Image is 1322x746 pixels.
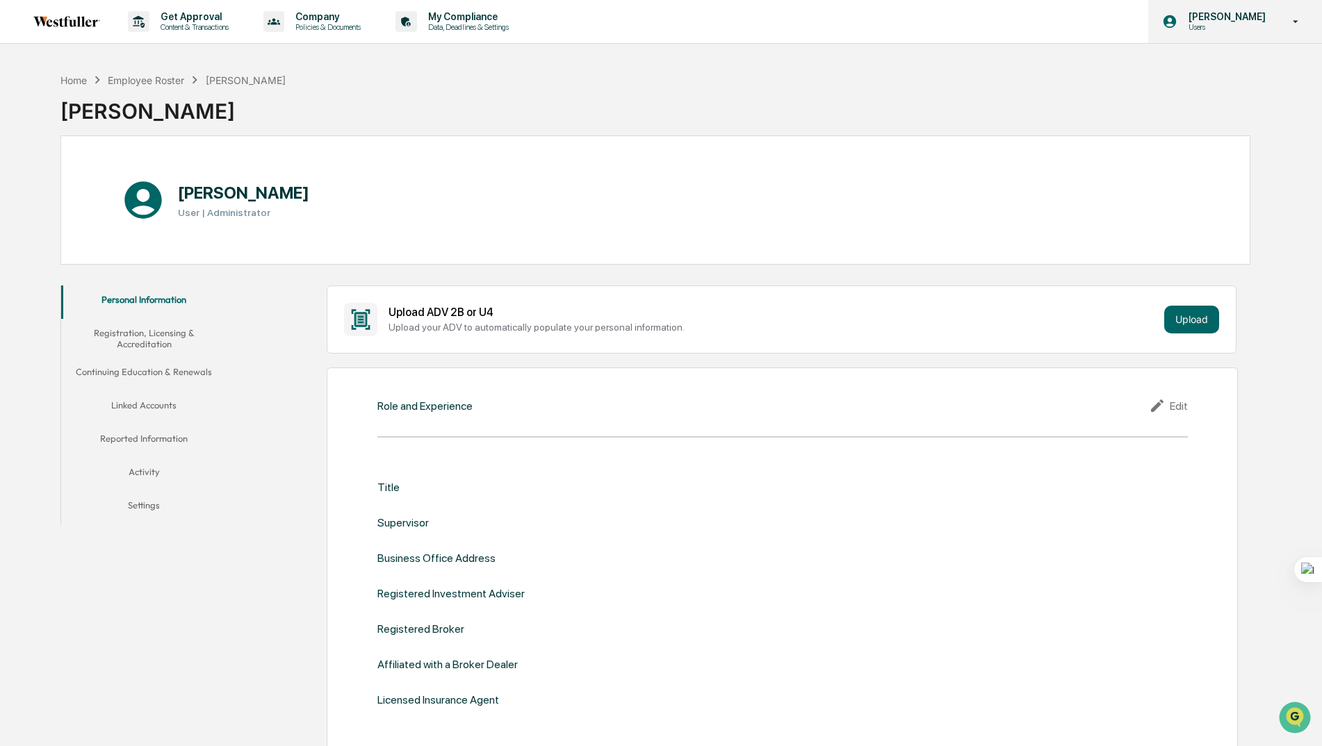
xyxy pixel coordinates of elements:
span: Preclearance [28,175,90,189]
div: 🖐️ [14,176,25,188]
iframe: Open customer support [1278,700,1315,738]
button: Registration, Licensing & Accreditation [61,319,227,358]
p: Policies & Documents [284,22,368,32]
p: Content & Transactions [149,22,236,32]
div: Supervisor [377,516,429,529]
div: Registered Investment Adviser [377,587,525,600]
button: Activity [61,458,227,491]
div: [PERSON_NAME] [206,74,286,86]
img: 1746055101610-c473b297-6a78-478c-a979-82029cc54cd1 [14,106,39,131]
h1: [PERSON_NAME] [178,183,309,203]
div: Registered Broker [377,622,464,636]
p: [PERSON_NAME] [1177,11,1273,22]
button: Linked Accounts [61,391,227,424]
div: Business Office Address [377,552,496,565]
span: Attestations [115,175,172,189]
button: Reported Information [61,424,227,458]
div: Upload ADV 2B or U4 [389,306,1158,319]
div: Upload your ADV to automatically populate your personal information. [389,322,1158,333]
div: Role and Experience [377,399,473,413]
div: Home [60,74,87,86]
p: How can we help? [14,29,253,51]
div: 🔎 [14,203,25,214]
button: Personal Information [61,285,227,319]
p: Company [284,11,368,22]
p: My Compliance [417,11,516,22]
button: Upload [1164,306,1219,333]
p: Get Approval [149,11,236,22]
span: Data Lookup [28,201,88,215]
a: Powered byPylon [98,235,168,246]
p: Data, Deadlines & Settings [417,22,516,32]
span: Pylon [138,235,168,246]
div: Start new chat [47,106,228,120]
div: Affiliated with a Broker Dealer [377,658,518,671]
div: Licensed Insurance Agent [377,693,499,706]
div: secondary tabs example [61,285,227,525]
div: We're available if you need us! [47,120,176,131]
button: Continuing Education & Renewals [61,358,227,391]
a: 🖐️Preclearance [8,169,95,194]
h3: User | Administrator [178,207,309,218]
div: Title [377,481,400,494]
div: Edit [1149,397,1188,414]
div: Employee Roster [108,74,184,86]
img: logo [33,16,100,27]
button: Start new chat [236,110,253,127]
p: Users [1177,22,1273,32]
a: 🗄️Attestations [95,169,178,194]
a: 🔎Data Lookup [8,196,93,221]
div: 🗄️ [101,176,112,188]
div: [PERSON_NAME] [60,88,286,124]
button: Settings [61,491,227,524]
